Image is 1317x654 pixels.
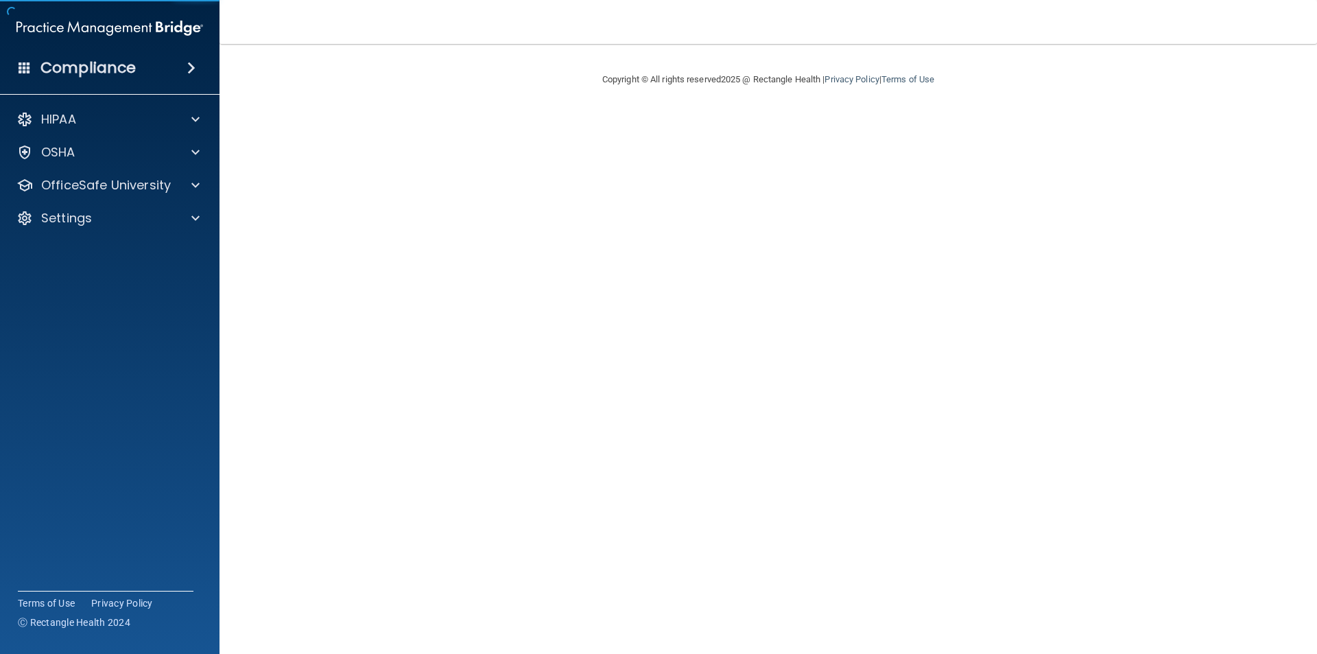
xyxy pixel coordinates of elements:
p: OSHA [41,144,75,161]
a: OfficeSafe University [16,177,200,194]
p: OfficeSafe University [41,177,171,194]
h4: Compliance [40,58,136,78]
a: Privacy Policy [91,596,153,610]
div: Copyright © All rights reserved 2025 @ Rectangle Health | | [518,58,1019,102]
p: HIPAA [41,111,76,128]
a: Terms of Use [18,596,75,610]
a: Terms of Use [881,74,934,84]
a: Settings [16,210,200,226]
a: HIPAA [16,111,200,128]
a: OSHA [16,144,200,161]
p: Settings [41,210,92,226]
span: Ⓒ Rectangle Health 2024 [18,616,130,629]
a: Privacy Policy [824,74,879,84]
img: PMB logo [16,14,203,42]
